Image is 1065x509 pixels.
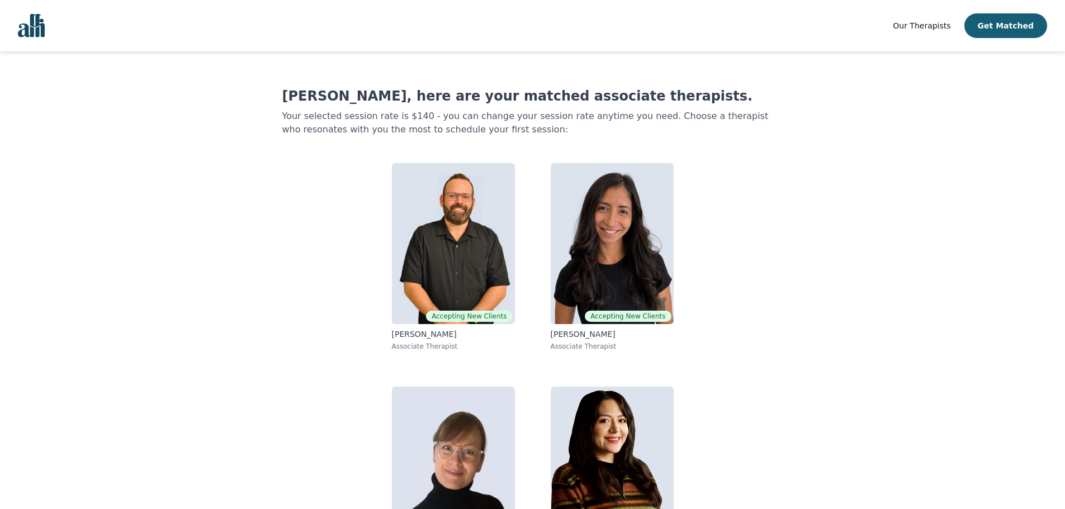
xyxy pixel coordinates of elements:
span: Our Therapists [893,21,950,30]
p: [PERSON_NAME] [392,329,515,340]
span: Accepting New Clients [585,311,671,322]
button: Get Matched [964,13,1047,38]
h1: [PERSON_NAME], here are your matched associate therapists. [282,87,783,105]
a: Natalia SarmientoAccepting New Clients[PERSON_NAME]Associate Therapist [542,154,683,360]
img: Natalia Sarmiento [551,163,674,324]
img: Josh Cadieux [392,163,515,324]
img: alli logo [18,14,45,37]
p: Associate Therapist [392,342,515,351]
span: Accepting New Clients [426,311,512,322]
a: Our Therapists [893,19,950,32]
p: Your selected session rate is $140 - you can change your session rate anytime you need. Choose a ... [282,110,783,136]
p: [PERSON_NAME] [551,329,674,340]
a: Josh CadieuxAccepting New Clients[PERSON_NAME]Associate Therapist [383,154,524,360]
p: Associate Therapist [551,342,674,351]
